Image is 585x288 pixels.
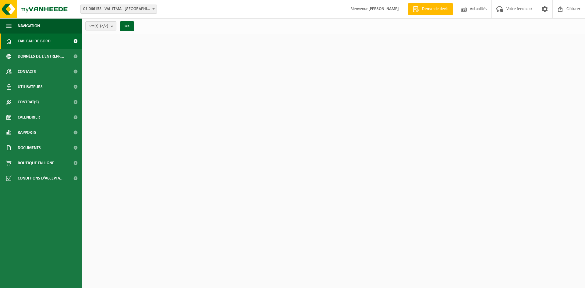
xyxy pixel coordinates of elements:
[420,6,450,12] span: Demande devis
[408,3,453,15] a: Demande devis
[18,171,64,186] span: Conditions d'accepta...
[368,7,399,11] strong: [PERSON_NAME]
[18,155,54,171] span: Boutique en ligne
[18,18,40,34] span: Navigation
[18,79,43,94] span: Utilisateurs
[18,64,36,79] span: Contacts
[18,49,64,64] span: Données de l'entrepr...
[85,21,116,30] button: Site(s)(2/2)
[18,140,41,155] span: Documents
[80,5,157,14] span: 01-066153 - VAL-ITMA - TOURNAI
[18,110,40,125] span: Calendrier
[18,125,36,140] span: Rapports
[120,21,134,31] button: OK
[18,34,51,49] span: Tableau de bord
[100,24,108,28] count: (2/2)
[89,22,108,31] span: Site(s)
[18,94,39,110] span: Contrat(s)
[81,5,157,13] span: 01-066153 - VAL-ITMA - TOURNAI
